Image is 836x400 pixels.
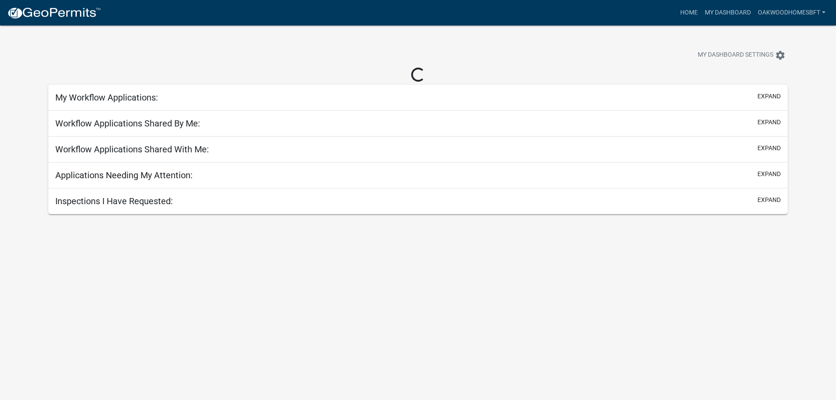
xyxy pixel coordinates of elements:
[55,118,200,129] h5: Workflow Applications Shared By Me:
[55,92,158,103] h5: My Workflow Applications:
[55,144,209,155] h5: Workflow Applications Shared With Me:
[757,169,781,179] button: expand
[775,50,786,61] i: settings
[757,144,781,153] button: expand
[55,170,193,180] h5: Applications Needing My Attention:
[701,4,754,21] a: My Dashboard
[754,4,829,21] a: OakwoodHomesBft
[698,50,773,61] span: My Dashboard Settings
[757,92,781,101] button: expand
[677,4,701,21] a: Home
[757,118,781,127] button: expand
[757,195,781,205] button: expand
[691,47,793,64] button: My Dashboard Settingssettings
[55,196,173,206] h5: Inspections I Have Requested:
